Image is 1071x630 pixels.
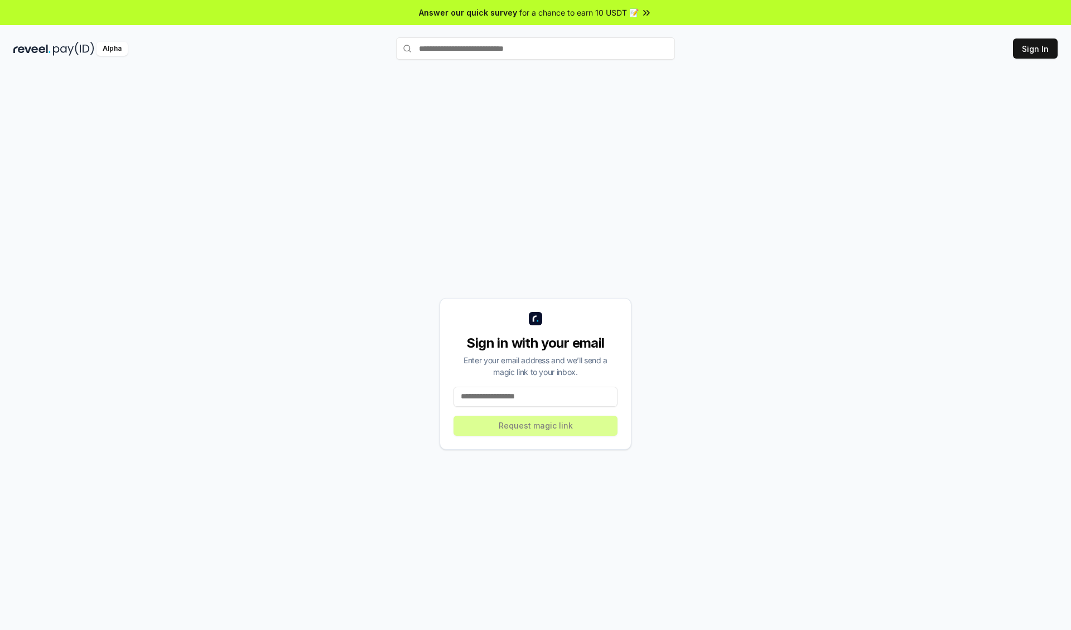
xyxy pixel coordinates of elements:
div: Alpha [97,42,128,56]
img: reveel_dark [13,42,51,56]
div: Sign in with your email [454,334,617,352]
button: Sign In [1013,39,1058,59]
span: Answer our quick survey [419,7,517,18]
img: pay_id [53,42,94,56]
div: Enter your email address and we’ll send a magic link to your inbox. [454,354,617,378]
span: for a chance to earn 10 USDT 📝 [519,7,639,18]
img: logo_small [529,312,542,325]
